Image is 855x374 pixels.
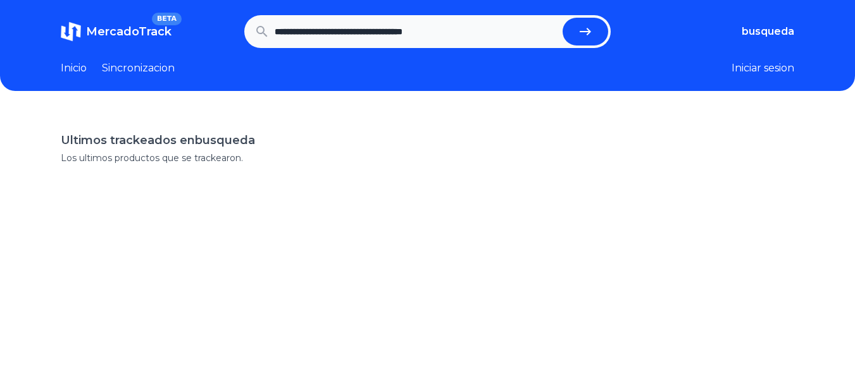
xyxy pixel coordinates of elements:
a: Sincronizacion [102,61,175,76]
button: busqueda [742,24,794,39]
button: Iniciar sesion [732,61,794,76]
img: MercadoTrack [61,21,81,42]
a: MercadoTrackBETA [61,21,172,42]
h1: Ultimos trackeados en busqueda [61,131,794,149]
span: BETA [152,13,182,25]
span: MercadoTrack [86,25,172,39]
p: Los ultimos productos que se trackearon. [61,152,794,164]
a: Inicio [61,61,87,76]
